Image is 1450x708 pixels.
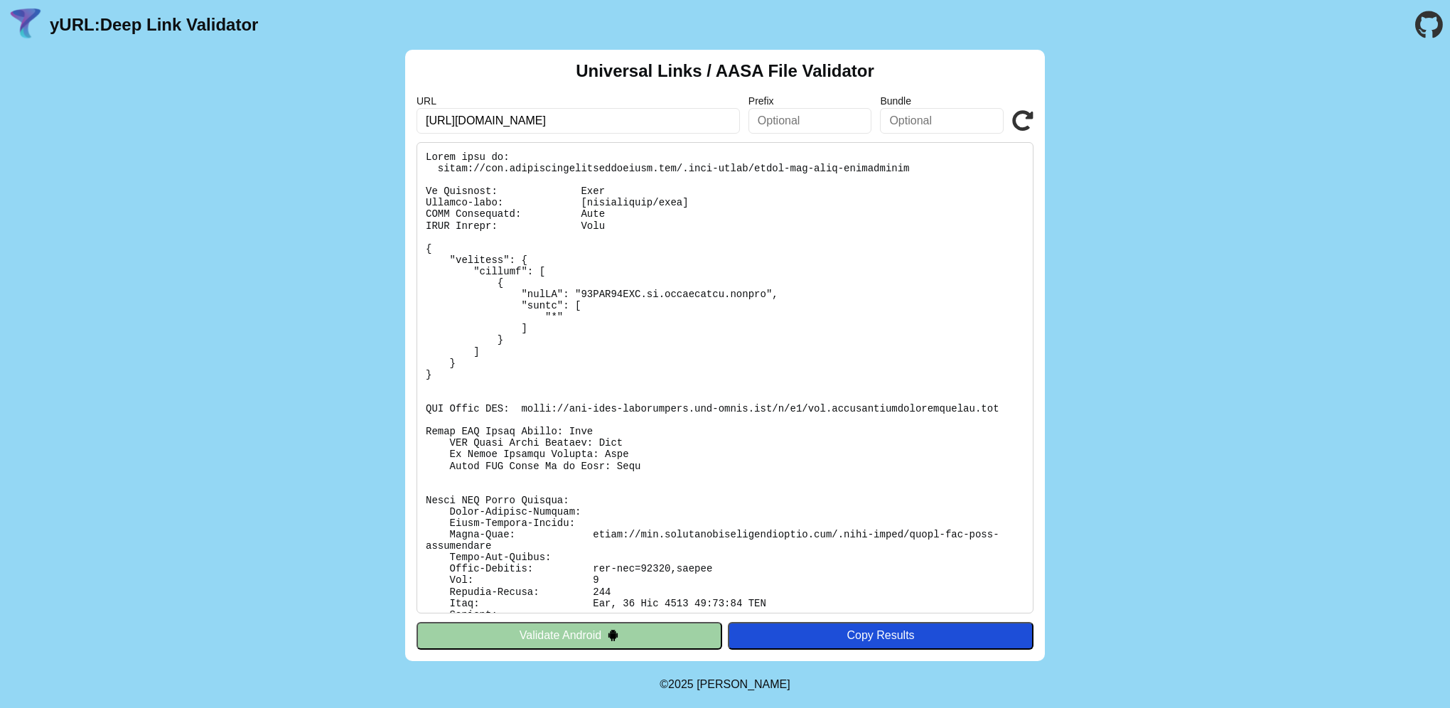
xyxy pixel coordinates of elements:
[668,678,694,690] span: 2025
[417,622,722,649] button: Validate Android
[417,108,740,134] input: Required
[728,622,1033,649] button: Copy Results
[880,108,1004,134] input: Optional
[748,108,872,134] input: Optional
[50,15,258,35] a: yURL:Deep Link Validator
[417,95,740,107] label: URL
[697,678,790,690] a: Michael Ibragimchayev's Personal Site
[576,61,874,81] h2: Universal Links / AASA File Validator
[748,95,872,107] label: Prefix
[660,661,790,708] footer: ©
[735,629,1026,642] div: Copy Results
[7,6,44,43] img: yURL Logo
[417,142,1033,613] pre: Lorem ipsu do: sitam://con.adipiscingelitseddoeiusm.tem/.inci-utlab/etdol-mag-aliq-enimadminim Ve...
[880,95,1004,107] label: Bundle
[607,629,619,641] img: droidIcon.svg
